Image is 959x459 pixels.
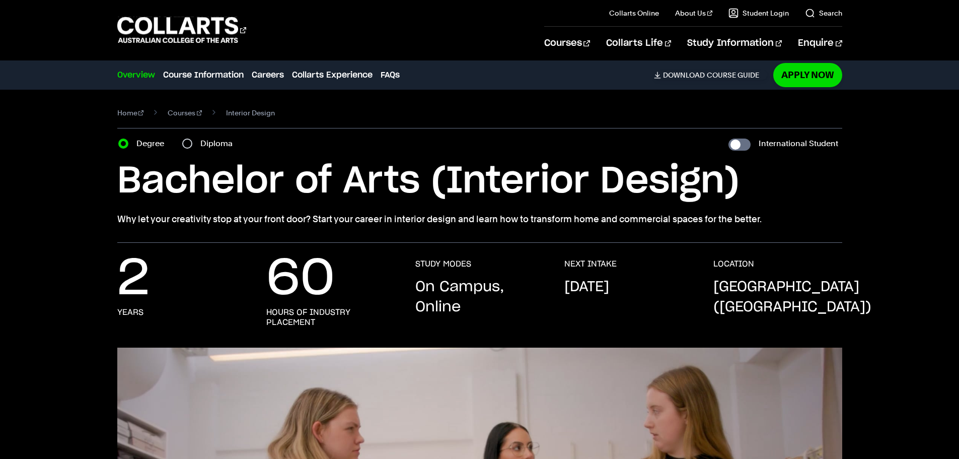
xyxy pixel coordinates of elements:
[292,69,373,81] a: Collarts Experience
[773,63,842,87] a: Apply Now
[117,106,144,120] a: Home
[117,212,842,226] p: Why let your creativity stop at your front door? Start your career in interior design and learn h...
[266,307,395,327] h3: hours of industry placement
[168,106,202,120] a: Courses
[606,27,671,60] a: Collarts Life
[544,27,590,60] a: Courses
[564,259,617,269] h3: NEXT INTAKE
[117,307,143,317] h3: years
[117,16,246,44] div: Go to homepage
[713,277,871,317] p: [GEOGRAPHIC_DATA] ([GEOGRAPHIC_DATA])
[117,69,155,81] a: Overview
[117,259,150,299] p: 2
[687,27,782,60] a: Study Information
[654,71,767,80] a: DownloadCourse Guide
[798,27,842,60] a: Enquire
[266,259,335,299] p: 60
[381,69,400,81] a: FAQs
[663,71,705,80] span: Download
[759,137,838,151] label: International Student
[805,8,842,18] a: Search
[163,69,244,81] a: Course Information
[609,8,659,18] a: Collarts Online
[117,159,842,204] h1: Bachelor of Arts (Interior Design)
[252,69,284,81] a: Careers
[226,106,275,120] span: Interior Design
[675,8,712,18] a: About Us
[713,259,754,269] h3: LOCATION
[200,137,239,151] label: Diploma
[728,8,789,18] a: Student Login
[415,259,471,269] h3: STUDY MODES
[415,277,544,317] p: On Campus, Online
[564,277,609,297] p: [DATE]
[136,137,170,151] label: Degree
